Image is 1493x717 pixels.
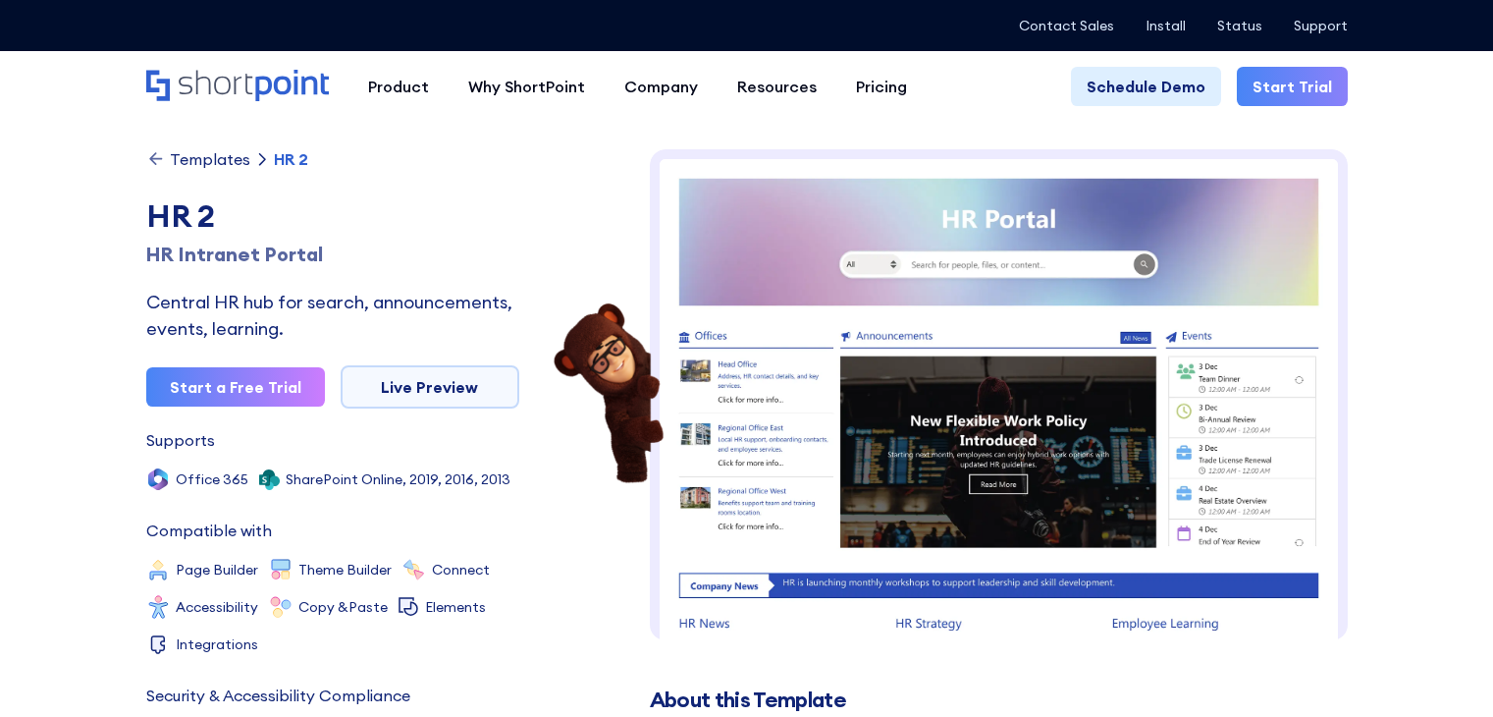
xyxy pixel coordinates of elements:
[737,75,817,98] div: Resources
[146,70,329,103] a: Home
[650,688,1348,712] h2: About this Template
[176,563,258,577] div: Page Builder
[368,75,429,98] div: Product
[170,151,250,167] div: Templates
[856,75,907,98] div: Pricing
[286,472,510,486] div: SharePoint Online, 2019, 2016, 2013
[605,67,718,106] a: Company
[146,240,519,269] h1: HR Intranet Portal
[1395,623,1493,717] iframe: Chat Widget
[298,563,392,577] div: Theme Builder
[146,289,519,342] div: Central HR hub for search, announcements, events, learning.
[425,600,486,614] div: Elements
[1146,18,1186,33] a: Install
[468,75,585,98] div: Why ShortPoint
[146,523,272,538] div: Compatible with
[449,67,605,106] a: Why ShortPoint
[1217,18,1262,33] a: Status
[1019,18,1114,33] a: Contact Sales
[176,472,248,486] div: Office 365
[1237,67,1348,106] a: Start Trial
[176,637,258,651] div: Integrations
[298,600,388,614] div: Copy &Paste
[146,688,410,703] div: Security & Accessibility Compliance
[176,600,258,614] div: Accessibility
[432,563,490,577] div: Connect
[624,75,698,98] div: Company
[836,67,927,106] a: Pricing
[1071,67,1221,106] a: Schedule Demo
[146,367,325,407] a: Start a Free Trial
[718,67,836,106] a: Resources
[146,149,250,169] a: Templates
[146,193,519,240] div: HR 2
[274,151,308,167] div: HR 2
[146,432,215,448] div: Supports
[348,67,449,106] a: Product
[341,365,519,409] a: Live Preview
[1294,18,1348,33] a: Support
